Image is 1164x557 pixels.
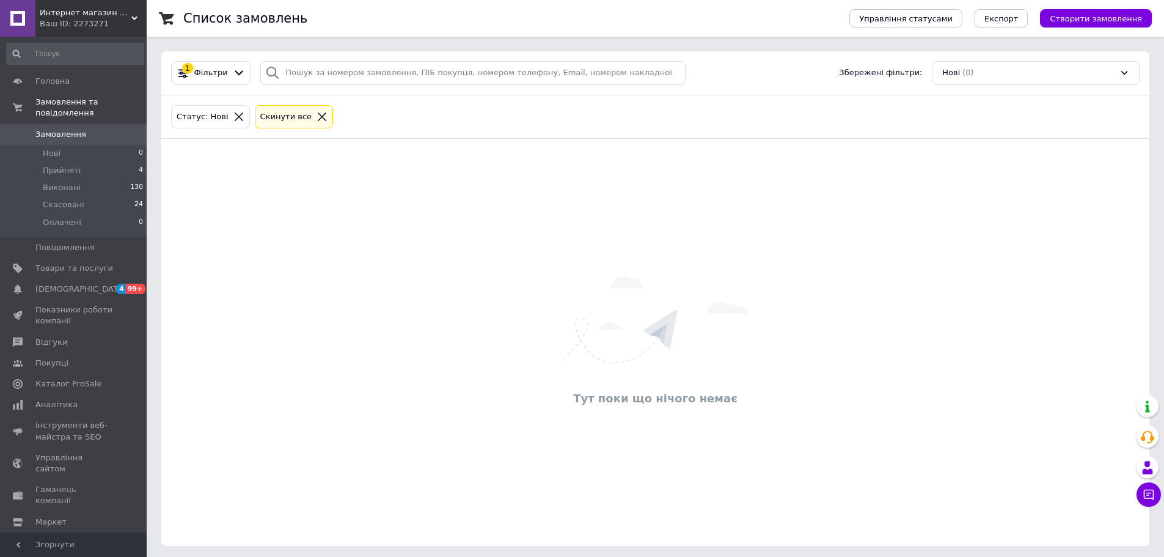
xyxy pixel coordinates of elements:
span: Аналітика [35,399,78,410]
button: Управління статусами [849,9,962,28]
span: Збережені фільтри: [839,67,922,79]
span: Відгуки [35,337,67,348]
div: Cкинути все [258,111,315,124]
span: Оплачені [43,217,81,228]
span: Показники роботи компанії [35,304,113,326]
span: Експорт [984,14,1019,23]
span: Товари та послуги [35,263,113,274]
span: Повідомлення [35,242,95,253]
span: Фільтри [194,67,228,79]
span: Каталог ProSale [35,378,101,389]
span: Головна [35,76,70,87]
span: Покупці [35,358,68,369]
button: Експорт [975,9,1028,28]
button: Чат з покупцем [1137,482,1161,507]
span: Управління статусами [859,14,953,23]
div: Ваш ID: 2273271 [40,18,147,29]
button: Створити замовлення [1040,9,1152,28]
div: 1 [182,63,193,74]
input: Пошук за номером замовлення, ПІБ покупця, номером телефону, Email, номером накладної [260,61,686,85]
input: Пошук [6,43,144,65]
span: 4 [139,165,143,176]
span: Прийняті [43,165,81,176]
span: Интернет магазин Домовой [40,7,131,18]
span: Замовлення [35,129,86,140]
span: 0 [139,217,143,228]
span: 24 [134,199,143,210]
span: [DEMOGRAPHIC_DATA] [35,284,126,295]
span: Нові [942,67,960,79]
span: Управління сайтом [35,452,113,474]
span: 130 [130,182,143,193]
span: Нові [43,148,60,159]
span: Скасовані [43,199,84,210]
span: Створити замовлення [1050,14,1142,23]
div: Статус: Нові [174,111,231,124]
span: 0 [139,148,143,159]
a: Створити замовлення [1028,13,1152,23]
span: Маркет [35,517,67,528]
span: 99+ [126,284,146,294]
h1: Список замовлень [183,11,307,26]
span: Інструменти веб-майстра та SEO [35,420,113,442]
span: Замовлення та повідомлення [35,97,147,119]
span: Виконані [43,182,81,193]
span: Гаманець компанії [35,484,113,506]
span: 4 [116,284,126,294]
span: (0) [962,68,973,77]
div: Тут поки що нічого немає [167,391,1143,406]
